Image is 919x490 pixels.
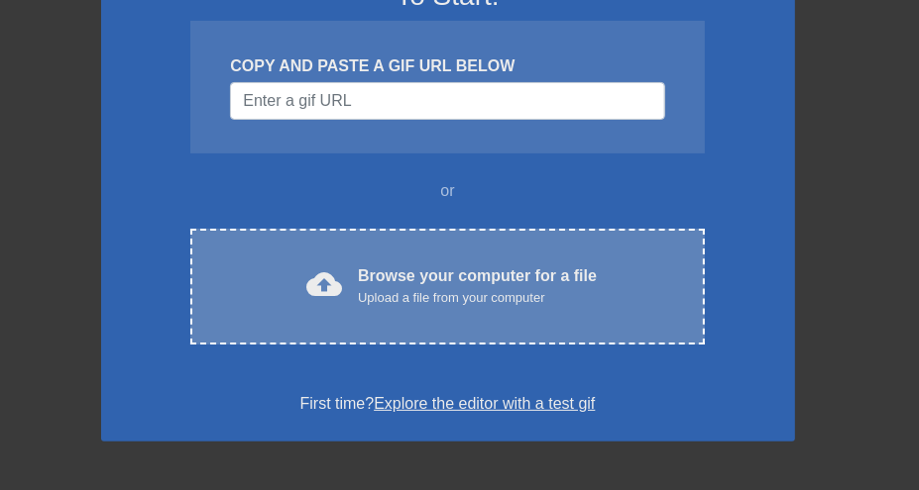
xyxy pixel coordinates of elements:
[374,395,595,412] a: Explore the editor with a test gif
[358,264,597,308] div: Browse your computer for a file
[306,266,342,302] span: cloud_upload
[230,82,664,120] input: Username
[358,288,597,308] div: Upload a file from your computer
[127,392,769,416] div: First time?
[153,179,744,203] div: or
[230,54,664,78] div: COPY AND PASTE A GIF URL BELOW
